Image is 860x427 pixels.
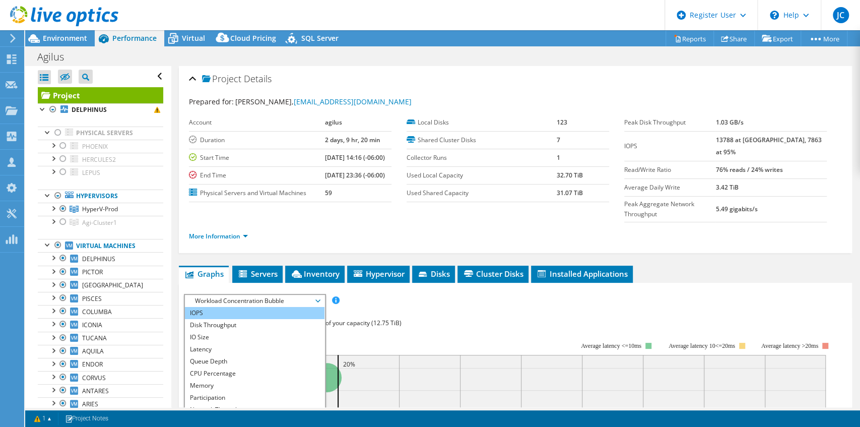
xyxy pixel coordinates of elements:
a: More Information [189,232,248,240]
a: TUCANA [38,332,163,345]
a: Physical Servers [38,127,163,140]
b: 2 days, 9 hr, 20 min [325,136,380,144]
h1: Agilus [33,51,80,63]
li: Queue Depth [185,355,324,368]
span: JC [833,7,849,23]
a: ANTARES [38,384,163,397]
span: Environment [43,33,87,43]
a: Hypervisors [38,190,163,203]
a: CORVUS [38,371,163,384]
span: [PERSON_NAME], [235,97,412,106]
b: 5.49 gigabits/s [715,205,757,213]
label: IOPS [624,141,715,151]
label: Local Disks [407,117,556,128]
li: IOPS [185,307,324,319]
a: Reports [666,31,714,46]
label: Collector Runs [407,153,556,163]
span: Disks [417,269,450,279]
span: Agi-Cluster1 [82,218,117,227]
span: TUCANA [82,334,107,342]
li: Participation [185,392,324,404]
a: PICTOR [38,266,163,279]
a: HERCULES2 [38,153,163,166]
b: 13788 at [GEOGRAPHIC_DATA], 7863 at 95% [715,136,821,156]
a: COLUMBA [38,305,163,318]
b: 123 [556,118,567,127]
b: 7 [556,136,560,144]
span: PISCES [82,294,102,303]
span: ENDOR [82,360,103,369]
span: ANTARES [82,387,109,395]
span: HERCULES2 [82,155,116,164]
span: Workload Concentration Bubble [190,295,319,307]
span: DELPHINUS [82,255,115,263]
span: Details [244,73,272,85]
li: IO Size [185,331,324,343]
label: Duration [189,135,325,145]
b: 32.70 TiB [556,171,582,179]
span: Hypervisor [352,269,405,279]
a: AQUILA [38,345,163,358]
a: LEPUS [38,166,163,179]
span: Servers [237,269,278,279]
a: HyperV-Prod [38,203,163,216]
b: [DATE] 14:16 (-06:00) [325,153,385,162]
span: Graphs [184,269,224,279]
b: DELPHINUS [72,105,107,114]
label: Used Shared Capacity [407,188,556,198]
b: 31.07 TiB [556,189,582,197]
label: Physical Servers and Virtual Machines [189,188,325,198]
label: Shared Cluster Disks [407,135,556,145]
label: Used Local Capacity [407,170,556,180]
a: [GEOGRAPHIC_DATA] [38,279,163,292]
a: Virtual Machines [38,239,163,252]
a: ENDOR [38,358,163,371]
span: LEPUS [82,168,100,177]
li: CPU Percentage [185,368,324,380]
a: Share [713,31,755,46]
b: 3.42 TiB [715,183,738,192]
a: Project [38,87,163,103]
span: Project [202,74,241,84]
a: Project Notes [58,412,115,425]
span: 18% of IOPS falls on 20% of your capacity (12.75 TiB) [255,319,402,327]
a: ICONIA [38,318,163,331]
a: PISCES [38,292,163,305]
span: Cloud Pricing [230,33,276,43]
li: Latency [185,343,324,355]
label: Read/Write Ratio [624,165,715,175]
b: [DATE] 23:36 (-06:00) [325,171,385,179]
label: End Time [189,170,325,180]
span: Performance [112,33,157,43]
b: 76% reads / 24% writes [715,165,782,174]
label: Start Time [189,153,325,163]
span: PHOENIX [82,142,108,151]
span: HyperV-Prod [82,205,118,213]
a: More [801,31,847,46]
span: Cluster Disks [462,269,523,279]
b: 1 [556,153,560,162]
label: Average Daily Write [624,182,715,193]
text: 20% [343,360,355,369]
a: 1 [27,412,58,425]
span: ARIES [82,400,98,408]
a: DELPHINUS [38,252,163,265]
text: Average latency >20ms [761,342,818,349]
tspan: Average latency <=10ms [581,342,641,349]
a: Export [754,31,801,46]
span: AQUILA [82,347,104,355]
li: Disk Throughput [185,319,324,331]
li: Memory [185,380,324,392]
span: PICTOR [82,268,103,276]
b: 59 [325,189,332,197]
label: Peak Aggregate Network Throughput [624,199,715,219]
label: Peak Disk Throughput [624,117,715,128]
span: [GEOGRAPHIC_DATA] [82,281,143,289]
label: Prepared for: [189,97,234,106]
span: CORVUS [82,374,106,382]
b: agilus [325,118,342,127]
span: ICONIA [82,321,102,329]
a: DELPHINUS [38,103,163,116]
a: Agi-Cluster1 [38,216,163,229]
a: PHOENIX [38,140,163,153]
